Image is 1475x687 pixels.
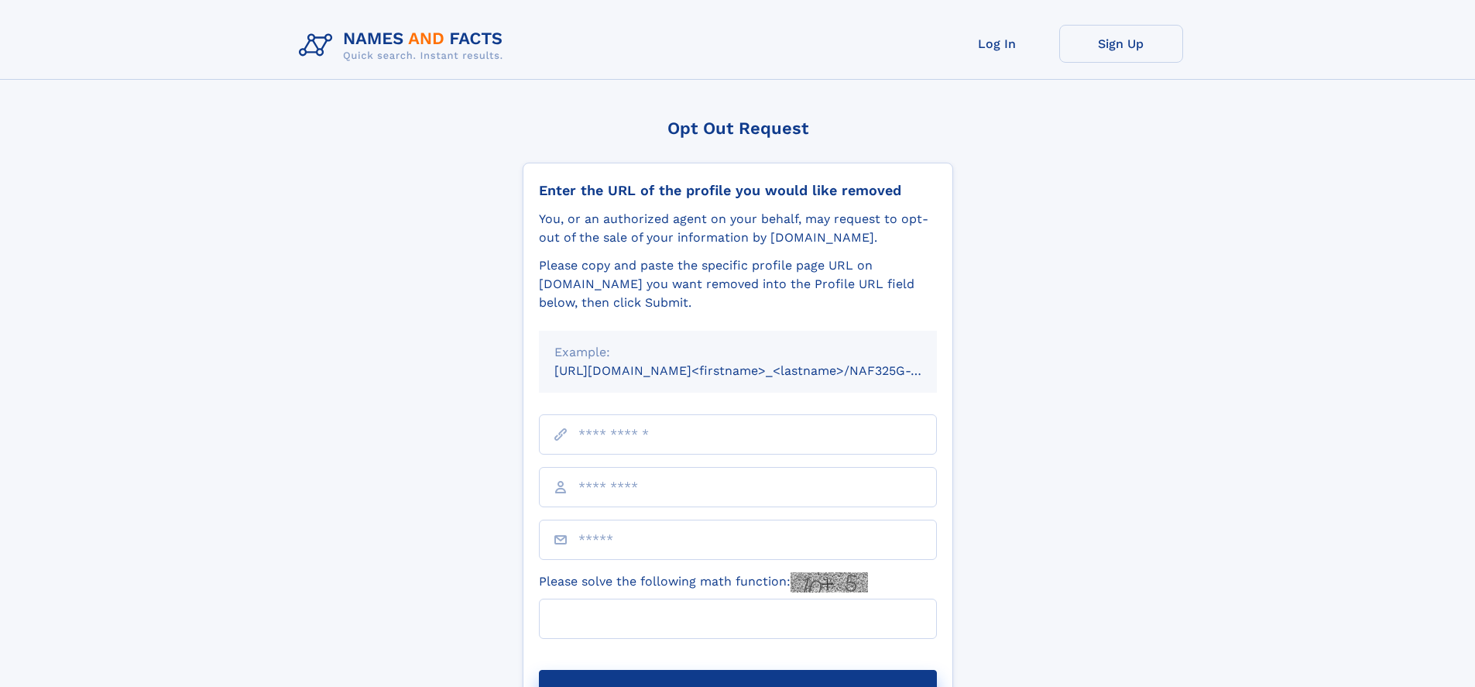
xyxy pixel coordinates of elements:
[293,25,516,67] img: Logo Names and Facts
[539,210,937,247] div: You, or an authorized agent on your behalf, may request to opt-out of the sale of your informatio...
[523,119,953,138] div: Opt Out Request
[539,182,937,199] div: Enter the URL of the profile you would like removed
[539,256,937,312] div: Please copy and paste the specific profile page URL on [DOMAIN_NAME] you want removed into the Pr...
[554,363,966,378] small: [URL][DOMAIN_NAME]<firstname>_<lastname>/NAF325G-xxxxxxxx
[554,343,921,362] div: Example:
[1059,25,1183,63] a: Sign Up
[935,25,1059,63] a: Log In
[539,572,868,593] label: Please solve the following math function:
